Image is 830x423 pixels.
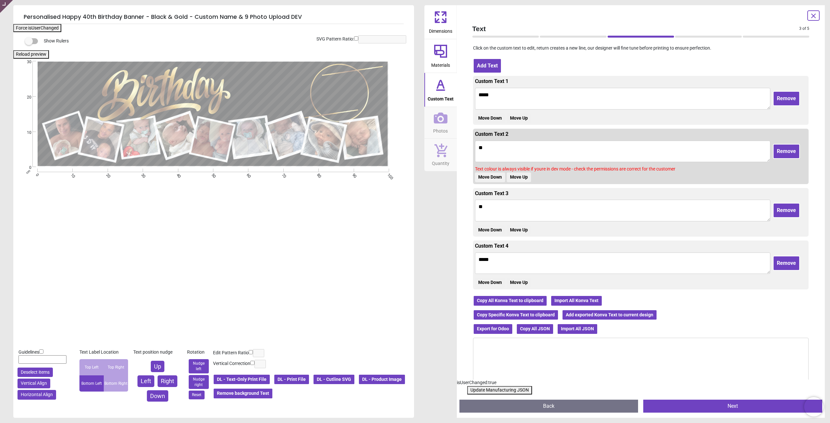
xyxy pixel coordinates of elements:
[24,10,404,24] h5: Personalised Happy 40th Birthday Banner - Black & Gold - Custom Name & 9 Photo Upload DEV
[424,73,457,107] button: Custom Text
[475,113,505,123] button: Move Down
[457,380,825,386] div: isUserChanged: true
[507,113,531,123] button: Move Up
[428,93,454,102] span: Custom Text
[475,166,675,171] span: Text colour is always visible if youre in dev mode - check the permissions are correct for the cu...
[507,278,531,288] button: Move Up
[79,349,128,356] div: Text Label Location
[19,59,31,65] span: 30
[189,375,209,389] button: Nudge right
[467,45,815,52] p: Click on the custom text to edit, return creates a new line, our designer will fine tune before p...
[213,360,250,367] label: Vertical Correction
[475,278,505,288] button: Move Down
[213,374,270,385] button: DL - Text-Only Print File
[18,390,56,400] button: Horizontal Align
[424,139,457,171] button: Quantity
[13,24,61,32] button: Force isUserChanged
[475,243,508,249] span: Custom Text 4
[507,172,531,182] button: Move Up
[137,375,154,387] button: Left
[18,368,53,377] button: Deselect items
[104,359,128,375] div: Top Right
[189,391,205,399] button: Reset
[424,39,457,73] button: Materials
[473,295,547,306] button: Copy All Konva Text to clipboard
[104,375,128,392] div: Bottom Right
[473,323,513,335] button: Export for Odoo
[643,400,822,413] button: Next
[18,379,50,388] button: Vertical Align
[557,323,598,335] button: Import All JSON
[475,78,508,84] span: Custom Text 1
[18,349,39,355] span: Guidelines
[475,172,505,182] button: Move Down
[432,157,449,167] span: Quantity
[79,359,104,375] div: Top Left
[274,374,310,385] button: DL - Print File
[473,58,502,73] button: Add Text
[473,310,559,321] button: Copy Specific Konva Text to clipboard
[358,374,406,385] button: DL - Product Image
[507,225,531,235] button: Move Up
[213,388,273,399] button: Remove background Test
[773,203,800,218] button: Remove
[475,131,508,137] span: Custom Text 2
[29,37,414,45] div: Show Rulers
[773,256,800,271] button: Remove
[151,361,164,372] button: Up
[158,375,177,387] button: Right
[13,50,49,59] button: Reload preview
[773,91,800,106] button: Remove
[79,375,104,392] div: Bottom Left
[429,25,452,35] span: Dimensions
[459,400,638,413] button: Back
[189,359,209,373] button: Nudge left
[316,36,354,42] label: SVG Pattern Ratio:
[773,144,800,159] button: Remove
[424,5,457,39] button: Dimensions
[187,349,210,356] div: Rotation
[475,225,505,235] button: Move Down
[313,374,355,385] button: DL - Cutline SVG
[562,310,657,321] button: Add exported Konva Text to current design
[516,323,554,335] button: Copy All JSON
[133,349,182,356] div: Text position nudge
[475,190,508,196] span: Custom Text 3
[147,390,168,402] button: Down
[433,125,448,135] span: Photos
[551,295,602,306] button: Import All Konva Text
[431,59,450,69] span: Materials
[804,397,824,417] iframe: Brevo live chat
[467,386,532,394] button: Update Manufacturing JSON
[424,107,457,139] button: Photos
[213,350,249,356] label: Edit Pattern Ratio
[799,26,809,31] span: 3 of 5
[472,24,800,33] span: Text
